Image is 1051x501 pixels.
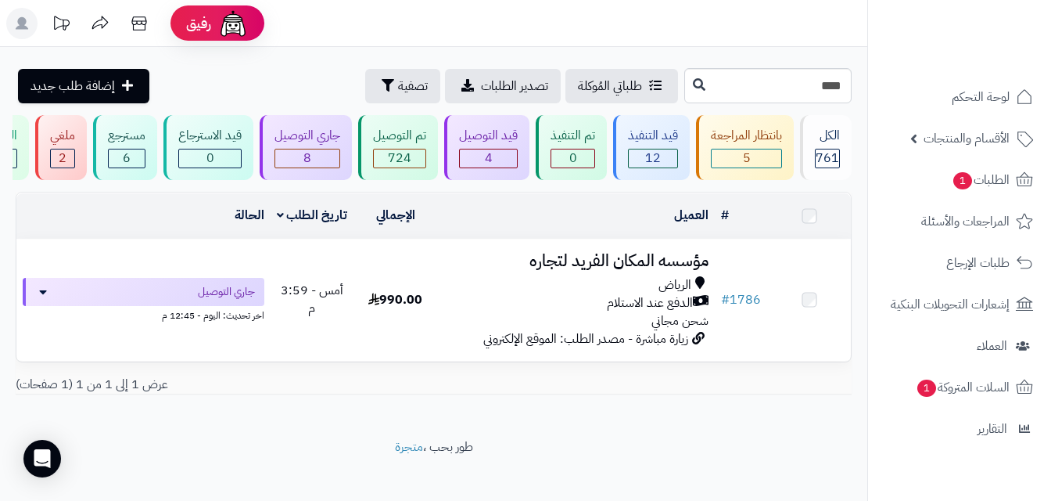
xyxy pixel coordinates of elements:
[178,127,242,145] div: قيد الاسترجاع
[797,115,855,180] a: الكل761
[50,127,75,145] div: ملغي
[628,127,678,145] div: قيد التنفيذ
[916,377,1010,398] span: السلات المتروكة
[51,150,74,168] div: 2
[281,281,343,318] span: أمس - 3:59 م
[483,330,688,348] span: زيارة مباشرة - مصدر الطلب: الموقع الإلكتروني
[355,115,441,180] a: تم التوصيل 724
[711,127,782,145] div: بانتظار المراجعة
[693,115,797,180] a: بانتظار المراجعة 5
[481,77,548,96] span: تصدير الطلبات
[59,149,66,168] span: 2
[946,252,1010,274] span: طلبات الإرجاع
[445,69,561,103] a: تصدير الطلبات
[877,327,1042,365] a: العملاء
[645,149,661,168] span: 12
[206,149,214,168] span: 0
[274,127,340,145] div: جاري التوصيل
[743,149,751,168] span: 5
[365,69,440,103] button: تصفية
[877,410,1042,448] a: التقارير
[533,115,610,180] a: تم التنفيذ 0
[395,438,423,456] a: متجرة
[198,284,255,300] span: جاري التوصيل
[186,14,211,33] span: رفيق
[977,335,1007,357] span: العملاء
[952,86,1010,108] span: لوحة التحكم
[18,69,149,103] a: إضافة طلب جديد
[815,127,840,145] div: الكل
[953,172,972,189] span: 1
[578,77,642,96] span: طلباتي المُوكلة
[108,127,145,145] div: مسترجع
[721,206,729,225] a: #
[398,77,428,96] span: تصفية
[658,276,691,294] span: الرياض
[388,149,411,168] span: 724
[891,294,1010,315] span: إشعارات التحويلات البنكية
[877,369,1042,406] a: السلات المتروكة1
[4,376,434,394] div: عرض 1 إلى 1 من 1 (1 صفحات)
[569,149,577,168] span: 0
[877,161,1042,199] a: الطلبات1
[674,206,708,225] a: العميل
[952,169,1010,191] span: الطلبات
[109,150,145,168] div: 6
[32,115,90,180] a: ملغي 2
[945,40,1036,73] img: logo-2.png
[217,8,249,39] img: ai-face.png
[721,290,761,309] a: #1786
[441,115,533,180] a: قيد التوصيل 4
[90,115,160,180] a: مسترجع 6
[460,150,517,168] div: 4
[565,69,678,103] a: طلباتي المُوكلة
[41,8,81,43] a: تحديثات المنصة
[712,150,781,168] div: 5
[373,127,426,145] div: تم التوصيل
[23,306,264,323] div: اخر تحديث: اليوم - 12:45 م
[303,149,311,168] span: 8
[551,127,595,145] div: تم التنفيذ
[235,206,264,225] a: الحالة
[485,149,493,168] span: 4
[816,149,839,168] span: 761
[160,115,256,180] a: قيد الاسترجاع 0
[376,206,415,225] a: الإجمالي
[877,78,1042,116] a: لوحة التحكم
[651,312,708,330] span: شحن مجاني
[610,115,693,180] a: قيد التنفيذ 12
[877,244,1042,282] a: طلبات الإرجاع
[23,440,61,478] div: Open Intercom Messenger
[30,77,115,96] span: إضافة طلب جديد
[443,252,708,270] h3: مؤسسه المكان الفريد لتجاره
[607,294,693,312] span: الدفع عند الاستلام
[551,150,594,168] div: 0
[921,211,1010,232] span: المراجعات والأسئلة
[368,290,422,309] span: 990.00
[977,418,1007,440] span: التقارير
[123,149,131,168] span: 6
[917,380,936,397] span: 1
[877,203,1042,240] a: المراجعات والأسئلة
[374,150,425,168] div: 724
[275,150,339,168] div: 8
[256,115,355,180] a: جاري التوصيل 8
[459,127,518,145] div: قيد التوصيل
[277,206,348,225] a: تاريخ الطلب
[179,150,241,168] div: 0
[924,128,1010,150] span: الأقسام والمنتجات
[877,286,1042,323] a: إشعارات التحويلات البنكية
[721,290,730,309] span: #
[629,150,677,168] div: 12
